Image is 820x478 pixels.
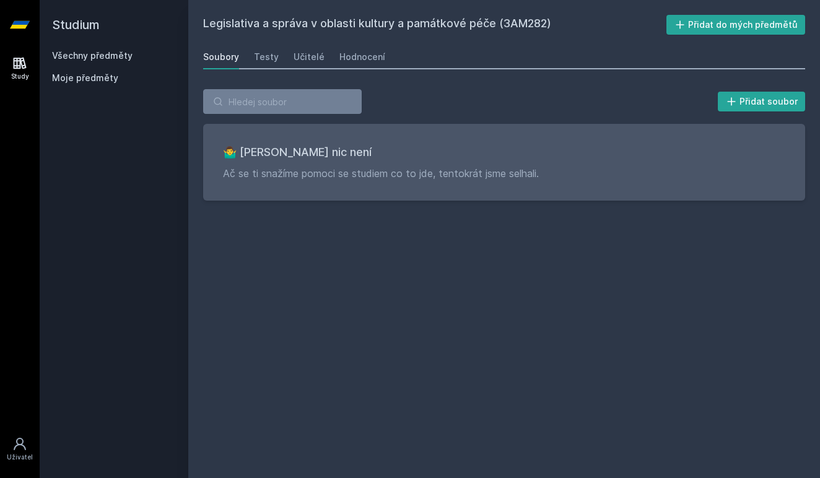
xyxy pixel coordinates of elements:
[203,45,239,69] a: Soubory
[254,51,279,63] div: Testy
[339,51,385,63] div: Hodnocení
[223,166,785,181] p: Ač se ti snažíme pomoci se studiem co to jde, tentokrát jsme selhali.
[11,72,29,81] div: Study
[52,50,133,61] a: Všechny předměty
[203,15,666,35] h2: Legislativa a správa v oblasti kultury a památkové péče (3AM282)
[2,50,37,87] a: Study
[294,45,325,69] a: Učitelé
[52,72,118,84] span: Moje předměty
[2,430,37,468] a: Uživatel
[718,92,806,111] button: Přidat soubor
[223,144,785,161] h3: 🤷‍♂️ [PERSON_NAME] nic není
[666,15,806,35] button: Přidat do mých předmětů
[203,89,362,114] input: Hledej soubor
[7,453,33,462] div: Uživatel
[254,45,279,69] a: Testy
[339,45,385,69] a: Hodnocení
[294,51,325,63] div: Učitelé
[203,51,239,63] div: Soubory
